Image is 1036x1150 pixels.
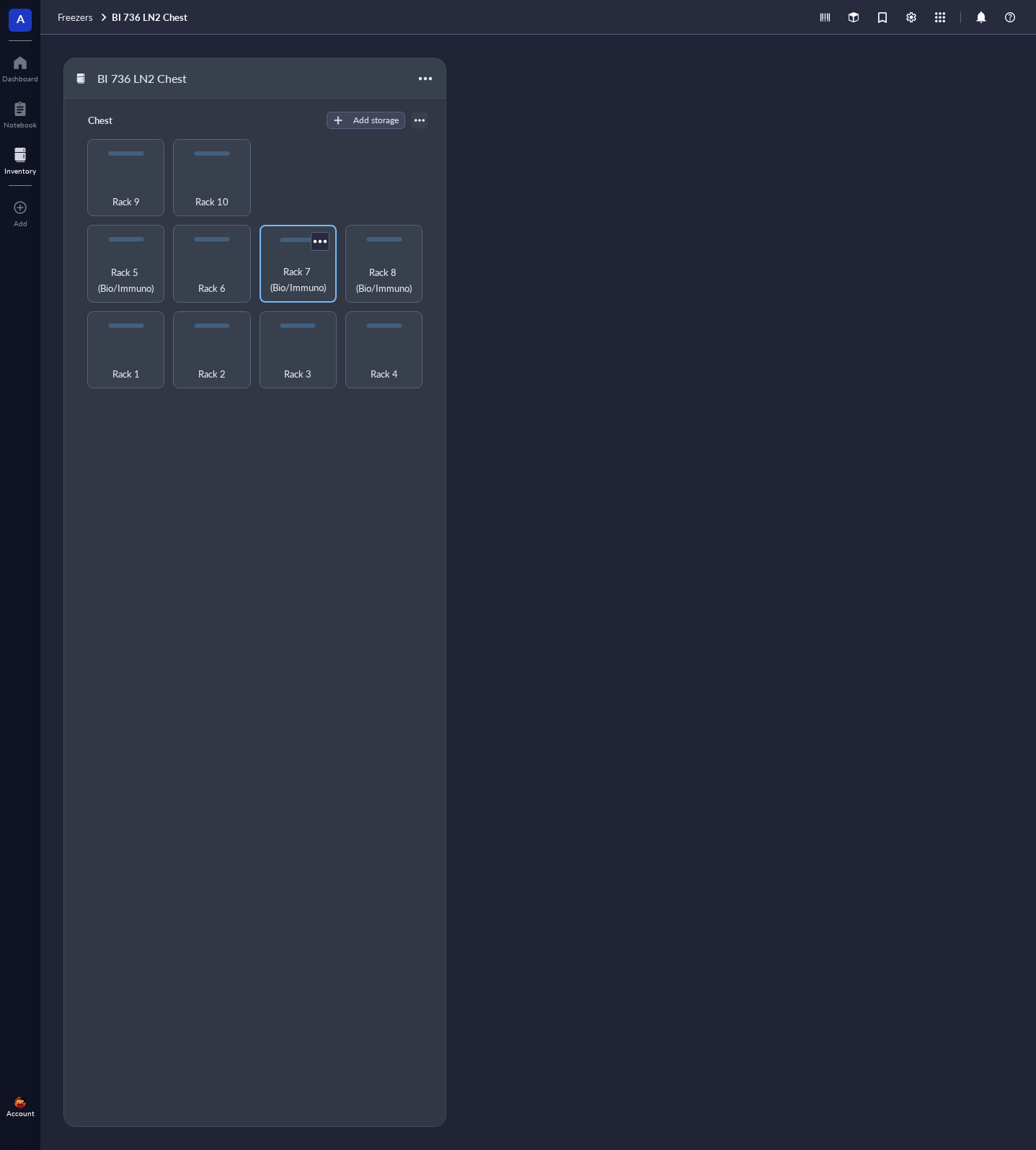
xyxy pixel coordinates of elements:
[4,143,36,175] a: Inventory
[6,1109,35,1118] div: Account
[4,166,36,175] div: Inventory
[4,97,37,129] a: Notebook
[198,280,226,296] span: Rack 6
[14,219,27,228] div: Add
[58,11,109,24] a: Freezers
[352,264,416,296] span: Rack 8 (Bio/Immuno)
[2,51,38,83] a: Dashboard
[112,366,140,382] span: Rack 1
[267,264,329,295] span: Rack 7 (Bio/Immuno)
[198,366,226,382] span: Rack 2
[195,194,229,210] span: Rack 10
[58,10,93,24] span: Freezers
[371,366,398,382] span: Rack 4
[112,11,190,24] a: BI 736 LN2 Chest
[17,9,25,27] span: A
[91,66,193,91] div: BI 736 LN2 Chest
[327,112,405,129] button: Add storage
[4,120,37,129] div: Notebook
[81,110,168,130] div: Chest
[14,1097,26,1108] img: e3b8e2f9-2f7f-49fa-a8fb-4d0ab0feffc4.jpeg
[94,264,158,296] span: Rack 5 (Bio/Immuno)
[112,194,140,210] span: Rack 9
[353,114,399,127] div: Add storage
[284,366,311,382] span: Rack 3
[2,74,38,83] div: Dashboard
